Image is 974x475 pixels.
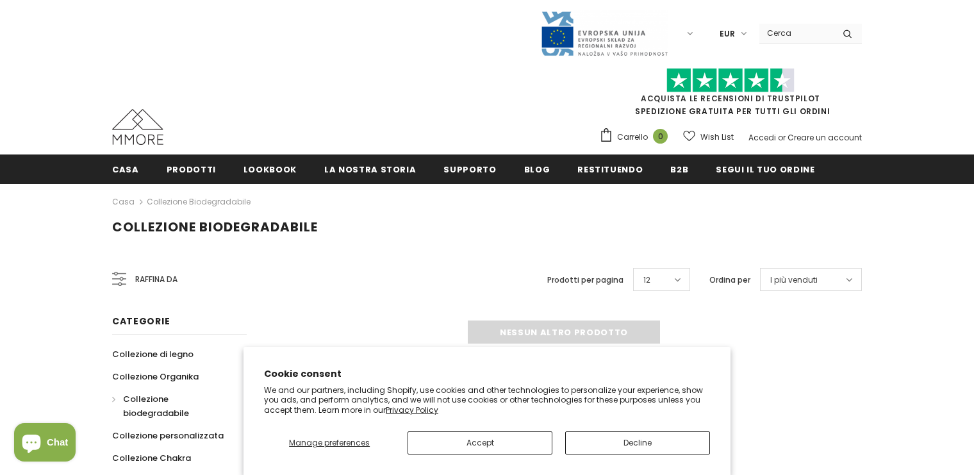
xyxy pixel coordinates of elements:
span: Collezione biodegradabile [123,393,189,419]
span: 0 [653,129,668,144]
span: Collezione personalizzata [112,429,224,442]
a: Privacy Policy [386,404,438,415]
a: Collezione di legno [112,343,194,365]
span: Collezione Chakra [112,452,191,464]
label: Ordina per [709,274,750,287]
span: supporto [443,163,496,176]
a: B2B [670,154,688,183]
span: Collezione di legno [112,348,194,360]
a: Collezione Organika [112,365,199,388]
button: Manage preferences [264,431,395,454]
a: Casa [112,154,139,183]
label: Prodotti per pagina [547,274,623,287]
input: Search Site [759,24,833,42]
a: Carrello 0 [599,128,674,147]
a: Restituendo [577,154,643,183]
a: Segui il tuo ordine [716,154,814,183]
a: supporto [443,154,496,183]
a: Casa [112,194,135,210]
span: Casa [112,163,139,176]
button: Decline [565,431,710,454]
a: Acquista le recensioni di TrustPilot [641,93,820,104]
span: Segui il tuo ordine [716,163,814,176]
span: Lookbook [244,163,297,176]
a: Blog [524,154,550,183]
a: Accedi [748,132,776,143]
span: I più venduti [770,274,818,287]
span: Carrello [617,131,648,144]
h2: Cookie consent [264,367,710,381]
span: Wish List [700,131,734,144]
span: B2B [670,163,688,176]
span: Restituendo [577,163,643,176]
a: Collezione biodegradabile [112,388,233,424]
img: Casi MMORE [112,109,163,145]
a: Creare un account [788,132,862,143]
img: Fidati di Pilot Stars [666,68,795,93]
inbox-online-store-chat: Shopify online store chat [10,423,79,465]
span: Blog [524,163,550,176]
button: Accept [408,431,552,454]
span: Raffina da [135,272,177,287]
a: Collezione personalizzata [112,424,224,447]
span: Prodotti [167,163,216,176]
span: Categorie [112,315,170,328]
span: EUR [720,28,735,40]
span: Collezione Organika [112,371,199,383]
span: SPEDIZIONE GRATUITA PER TUTTI GLI ORDINI [599,74,862,117]
a: Collezione Chakra [112,447,191,469]
span: or [778,132,786,143]
span: Manage preferences [289,437,370,448]
a: La nostra storia [324,154,416,183]
a: Prodotti [167,154,216,183]
a: Wish List [683,126,734,148]
span: La nostra storia [324,163,416,176]
p: We and our partners, including Shopify, use cookies and other technologies to personalize your ex... [264,385,710,415]
span: 12 [643,274,650,287]
span: Collezione biodegradabile [112,218,318,236]
a: Lookbook [244,154,297,183]
a: Javni Razpis [540,28,668,38]
a: Collezione biodegradabile [147,196,251,207]
img: Javni Razpis [540,10,668,57]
